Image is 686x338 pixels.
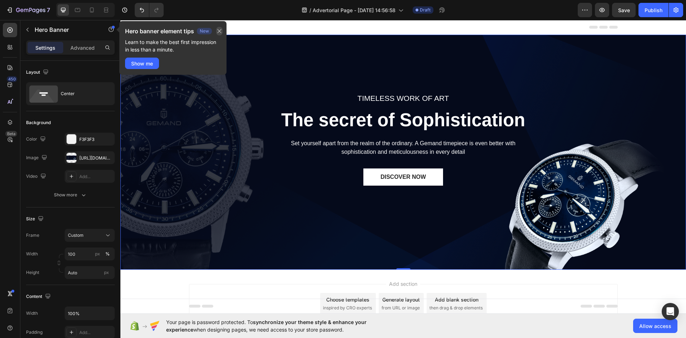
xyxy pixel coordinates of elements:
span: synchronize your theme style & enhance your experience [166,319,367,333]
div: Add blank section [314,276,358,283]
p: 7 [47,6,50,14]
button: Show more [26,188,115,201]
div: F3F3F3 [79,136,113,143]
span: Your page is password protected. To when designing pages, we need access to your store password. [166,318,394,333]
div: 450 [7,76,17,82]
p: Hero Banner [35,25,95,34]
div: Image [26,153,49,163]
div: DISCOVER NOW [260,153,305,161]
button: 7 [3,3,53,17]
div: Show more [54,191,87,199]
div: Undo/Redo [135,3,164,17]
span: Allow access [639,322,671,330]
button: % [93,250,102,258]
div: px [95,251,100,257]
span: px [104,270,109,275]
span: Custom [68,232,84,239]
span: Add section [266,260,300,268]
div: Beta [5,131,17,137]
div: Generate layout [262,276,299,283]
div: Width [26,310,38,317]
div: Content [26,292,52,302]
div: Add... [79,173,113,180]
div: Padding [26,329,43,335]
div: Layout [26,68,50,77]
div: Size [26,214,45,224]
p: Set yourself apart from the realm of the ordinary. A Gemand timepiece is even better with sophist... [159,119,407,136]
div: Color [26,134,47,144]
label: Frame [26,232,39,239]
button: Allow access [633,319,677,333]
div: Open Intercom Messenger [662,303,679,320]
input: px [65,266,115,279]
span: / [309,6,311,14]
p: TIMELESS WORK OF ART [159,73,407,84]
button: px [103,250,112,258]
label: Width [26,251,38,257]
button: Save [612,3,636,17]
div: Center [61,85,104,102]
p: The secret of Sophistication [159,88,407,112]
div: Hero Banner [9,19,38,25]
div: Video [26,172,48,181]
p: Settings [35,44,55,52]
div: Choose templates [206,276,249,283]
div: % [105,251,110,257]
iframe: Design area [120,20,686,314]
div: Publish [645,6,662,14]
input: Auto [65,307,114,320]
div: Background [26,119,51,126]
label: Height [26,269,39,276]
span: Save [618,7,630,13]
div: Add... [79,329,113,336]
button: DISCOVER NOW [243,148,323,166]
div: [URL][DOMAIN_NAME] [79,155,113,161]
span: Draft [420,7,431,13]
button: Custom [65,229,115,242]
p: Advanced [70,44,95,52]
input: px% [65,248,115,260]
span: Advertorial Page - [DATE] 14:56:58 [313,6,396,14]
button: Publish [638,3,668,17]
